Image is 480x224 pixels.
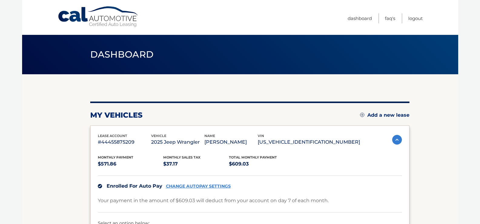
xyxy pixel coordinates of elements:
[204,138,258,146] p: [PERSON_NAME]
[163,155,200,159] span: Monthly sales Tax
[163,160,229,168] p: $37.17
[258,134,264,138] span: vin
[98,160,164,168] p: $571.86
[98,196,329,205] p: Your payment in the amount of $609.03 will deduct from your account on day 7 of each month.
[98,134,127,138] span: lease account
[360,112,409,118] a: Add a new lease
[107,183,162,189] span: Enrolled For Auto Pay
[98,138,151,146] p: #44455875209
[258,138,360,146] p: [US_VEHICLE_IDENTIFICATION_NUMBER]
[166,184,231,189] a: CHANGE AUTOPAY SETTINGS
[360,113,364,117] img: add.svg
[151,134,166,138] span: vehicle
[348,13,372,23] a: Dashboard
[229,160,295,168] p: $609.03
[90,111,143,120] h2: my vehicles
[90,49,154,60] span: Dashboard
[204,134,215,138] span: name
[151,138,204,146] p: 2025 Jeep Wrangler
[58,6,139,28] a: Cal Automotive
[229,155,277,159] span: Total Monthly Payment
[392,135,402,145] img: accordion-active.svg
[98,155,133,159] span: Monthly Payment
[408,13,423,23] a: Logout
[385,13,395,23] a: FAQ's
[98,184,102,188] img: check.svg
